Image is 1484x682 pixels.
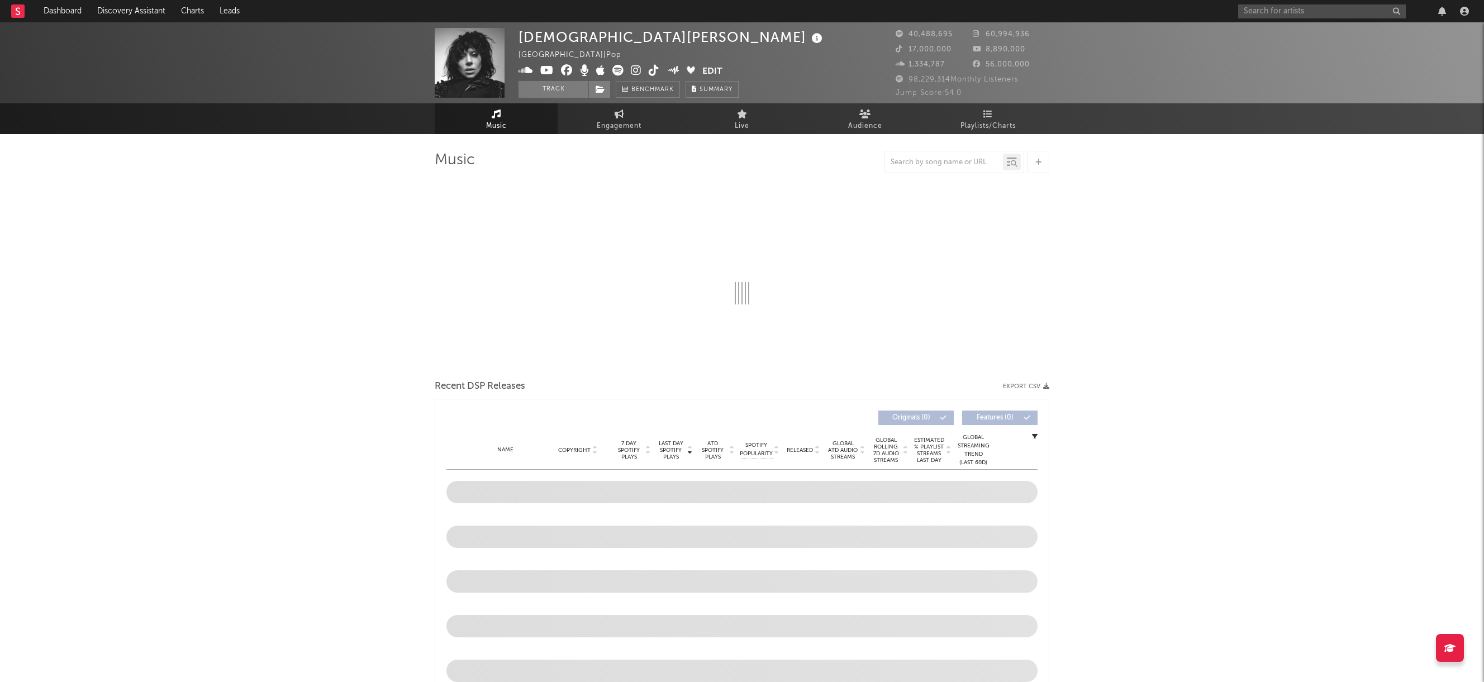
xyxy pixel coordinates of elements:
span: Estimated % Playlist Streams Last Day [914,437,944,464]
button: Export CSV [1003,383,1049,390]
button: Features(0) [962,411,1038,425]
span: Music [486,120,507,133]
span: Copyright [558,447,591,454]
span: Originals ( 0 ) [886,414,937,421]
span: Summary [700,87,733,93]
span: 1,334,787 [896,61,945,68]
span: Engagement [597,120,641,133]
a: Engagement [558,103,681,134]
span: 8,890,000 [973,46,1025,53]
span: Playlists/Charts [960,120,1016,133]
button: Edit [702,65,722,79]
input: Search by song name or URL [885,158,1003,167]
input: Search for artists [1238,4,1406,18]
span: Features ( 0 ) [969,414,1021,421]
span: Jump Score: 54.0 [896,89,962,97]
span: 98,229,314 Monthly Listeners [896,76,1019,83]
button: Originals(0) [878,411,954,425]
span: Last Day Spotify Plays [656,440,686,460]
a: Live [681,103,803,134]
span: Audience [848,120,882,133]
span: 56,000,000 [973,61,1030,68]
span: Recent DSP Releases [435,380,525,393]
span: Global Rolling 7D Audio Streams [871,437,901,464]
div: [DEMOGRAPHIC_DATA][PERSON_NAME] [519,28,825,46]
span: Benchmark [631,83,674,97]
span: 60,994,936 [973,31,1030,38]
span: 40,488,695 [896,31,953,38]
a: Benchmark [616,81,680,98]
a: Music [435,103,558,134]
div: [GEOGRAPHIC_DATA] | Pop [519,49,634,62]
a: Audience [803,103,926,134]
button: Track [519,81,588,98]
span: Released [787,447,813,454]
span: 7 Day Spotify Plays [614,440,644,460]
span: 17,000,000 [896,46,952,53]
span: Live [735,120,749,133]
span: Spotify Popularity [740,441,773,458]
div: Global Streaming Trend (Last 60D) [957,433,990,467]
div: Name [469,446,542,454]
button: Summary [686,81,739,98]
span: ATD Spotify Plays [698,440,727,460]
span: Global ATD Audio Streams [827,440,858,460]
a: Playlists/Charts [926,103,1049,134]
